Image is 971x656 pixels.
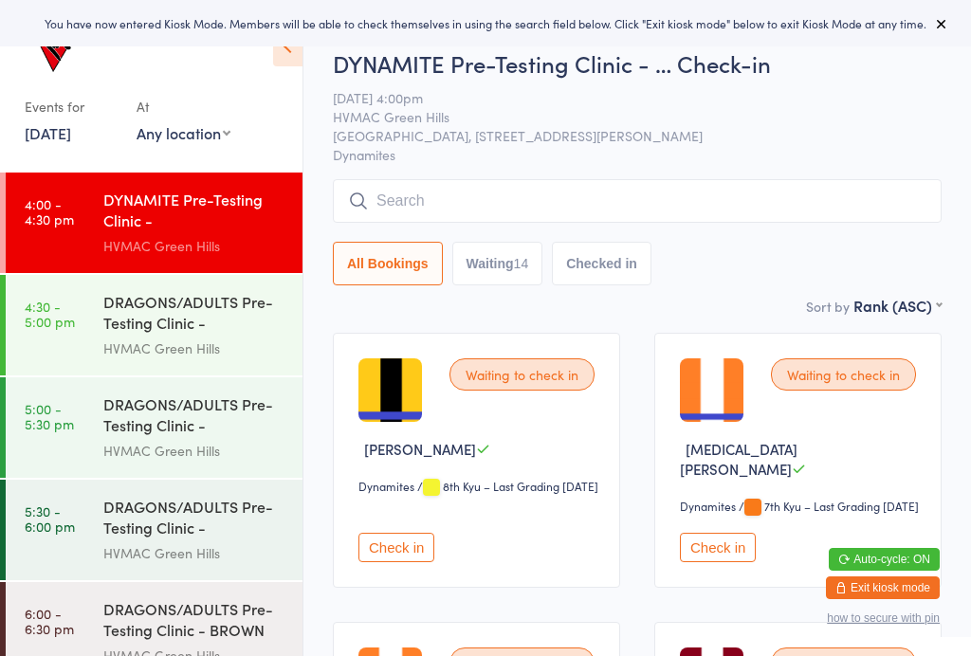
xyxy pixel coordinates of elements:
[103,542,286,564] div: HVMAC Green Hills
[333,242,443,285] button: All Bookings
[333,107,912,126] span: HVMAC Green Hills
[25,503,75,534] time: 5:30 - 6:00 pm
[826,576,940,599] button: Exit kiosk mode
[103,393,286,440] div: DRAGONS/ADULTS Pre-Testing Clinic - (INTERMEDIATES...
[452,242,543,285] button: Waiting14
[6,275,302,375] a: 4:30 -5:00 pmDRAGONS/ADULTS Pre-Testing Clinic - (BEGINNERS)HVMAC Green Hills
[25,122,71,143] a: [DATE]
[514,256,529,271] div: 14
[358,478,414,494] div: Dynamites
[103,291,286,337] div: DRAGONS/ADULTS Pre-Testing Clinic - (BEGINNERS)
[25,196,74,227] time: 4:00 - 4:30 pm
[827,611,940,625] button: how to secure with pin
[552,242,651,285] button: Checked in
[6,480,302,580] a: 5:30 -6:00 pmDRAGONS/ADULTS Pre-Testing Clinic - ADVANCEDHVMAC Green Hills
[103,496,286,542] div: DRAGONS/ADULTS Pre-Testing Clinic - ADVANCED
[806,297,850,316] label: Sort by
[103,440,286,462] div: HVMAC Green Hills
[829,548,940,571] button: Auto-cycle: ON
[333,126,912,145] span: [GEOGRAPHIC_DATA], [STREET_ADDRESS][PERSON_NAME]
[680,498,736,514] div: Dynamites
[358,533,434,562] button: Check in
[333,145,942,164] span: Dynamites
[739,498,919,514] span: / 7th Kyu – Last Grading [DATE]
[333,47,942,79] h2: DYNAMITE Pre-Testing Clinic - … Check-in
[137,91,230,122] div: At
[680,533,756,562] button: Check in
[25,606,74,636] time: 6:00 - 6:30 pm
[358,358,422,422] img: image1750846366.png
[449,358,595,391] div: Waiting to check in
[25,401,74,431] time: 5:00 - 5:30 pm
[417,478,598,494] span: / 8th Kyu – Last Grading [DATE]
[333,88,912,107] span: [DATE] 4:00pm
[30,15,941,31] div: You have now entered Kiosk Mode. Members will be able to check themselves in using the search fie...
[6,173,302,273] a: 4:00 -4:30 pmDYNAMITE Pre-Testing Clinic - Intermediate/Advance...HVMAC Green Hills
[680,439,797,479] span: [MEDICAL_DATA][PERSON_NAME]
[333,179,942,223] input: Search
[364,439,476,459] span: [PERSON_NAME]
[103,235,286,257] div: HVMAC Green Hills
[680,358,743,422] img: image1750846408.png
[6,377,302,478] a: 5:00 -5:30 pmDRAGONS/ADULTS Pre-Testing Clinic - (INTERMEDIATES...HVMAC Green Hills
[137,122,230,143] div: Any location
[103,598,286,645] div: DRAGONS/ADULTS Pre-Testing Clinic - BROWN BELTS
[103,337,286,359] div: HVMAC Green Hills
[25,91,118,122] div: Events for
[853,295,942,316] div: Rank (ASC)
[771,358,916,391] div: Waiting to check in
[25,299,75,329] time: 4:30 - 5:00 pm
[103,189,286,235] div: DYNAMITE Pre-Testing Clinic - Intermediate/Advance...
